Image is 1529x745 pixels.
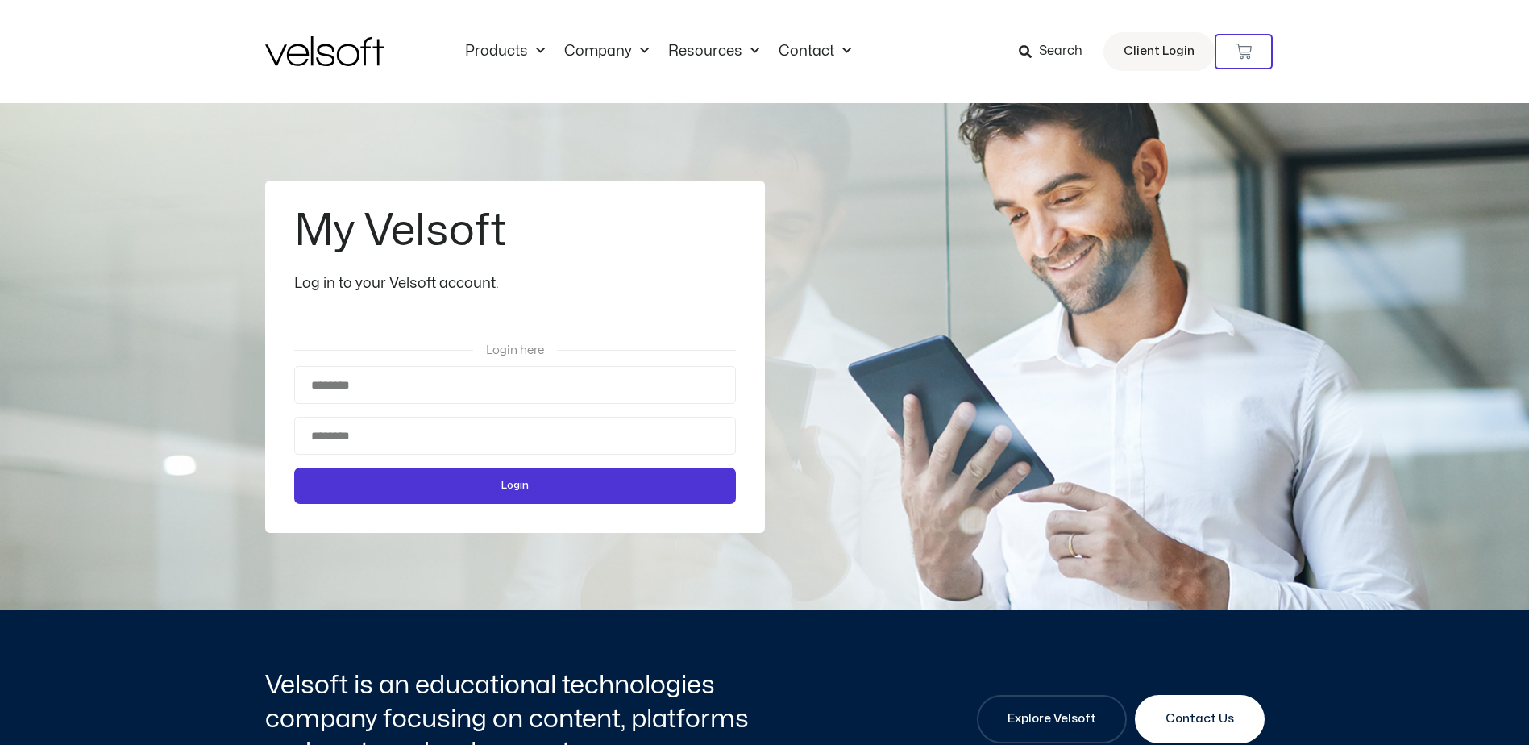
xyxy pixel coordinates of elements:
[265,36,384,66] img: Velsoft Training Materials
[455,43,555,60] a: ProductsMenu Toggle
[501,477,529,494] span: Login
[1019,38,1094,65] a: Search
[555,43,659,60] a: CompanyMenu Toggle
[1135,695,1265,743] a: Contact Us
[294,210,732,253] h2: My Velsoft
[769,43,861,60] a: ContactMenu Toggle
[659,43,769,60] a: ResourcesMenu Toggle
[1124,41,1195,62] span: Client Login
[486,344,544,356] span: Login here
[294,468,736,504] button: Login
[1039,41,1082,62] span: Search
[977,695,1127,743] a: Explore Velsoft
[1008,710,1096,729] span: Explore Velsoft
[1103,32,1215,71] a: Client Login
[455,43,861,60] nav: Menu
[1165,710,1234,729] span: Contact Us
[294,273,736,295] div: Log in to your Velsoft account.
